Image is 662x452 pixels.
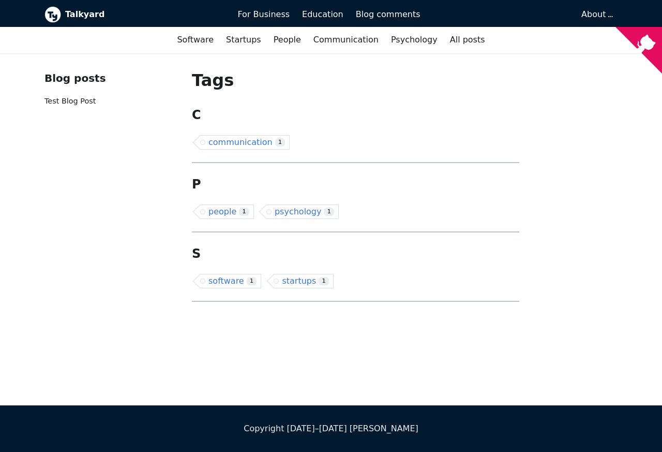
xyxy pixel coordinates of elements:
[302,9,343,19] span: Education
[192,70,519,91] h1: Tags
[237,9,290,19] span: For Business
[275,138,285,147] span: 1
[307,31,385,49] a: Communication
[192,107,519,123] h2: C
[200,135,290,150] a: communication1
[296,6,350,23] a: Education
[200,205,254,219] a: people1
[266,205,339,219] a: psychology1
[44,6,61,23] img: Talkyard logo
[581,9,611,19] a: About
[200,274,261,288] a: software1
[44,70,175,116] nav: Blog recent posts navigation
[239,208,249,216] span: 1
[192,246,519,261] h2: S
[192,177,519,192] h2: P
[44,70,175,87] div: Blog posts
[65,8,223,21] b: Talkyard
[220,31,267,49] a: Startups
[44,422,618,435] div: Copyright [DATE]–[DATE] [PERSON_NAME]
[356,9,420,19] span: Blog comments
[171,31,220,49] a: Software
[247,277,257,286] span: 1
[44,97,96,105] a: Test Blog Post
[319,277,329,286] span: 1
[274,274,334,288] a: startups1
[444,31,491,49] a: All posts
[267,31,307,49] a: People
[350,6,427,23] a: Blog comments
[231,6,296,23] a: For Business
[324,208,334,216] span: 1
[385,31,444,49] a: Psychology
[44,6,223,23] a: Talkyard logoTalkyard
